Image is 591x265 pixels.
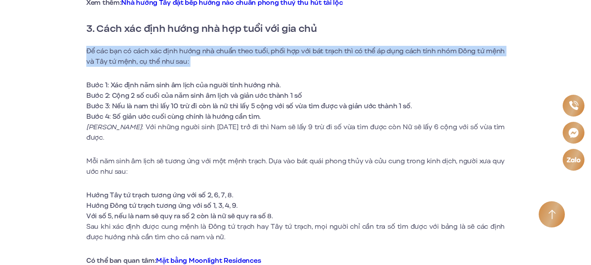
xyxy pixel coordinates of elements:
[548,210,556,220] img: Arrow icon
[86,122,505,143] p: : Với những người sinh [DATE] trở đi thì Nam sẽ lấy 9 trừ đi số vừa tìm được còn Nữ sẽ lấy 6 cộng...
[86,101,505,111] li: Bước 3: Nếu là nam thì lấy 10 trừ đi còn là nữ thì lấy 5 cộng với số vừa tìm được và giản ước thà...
[86,21,317,36] strong: 3. Cách xác định hướng nhà hợp tuổi với gia chủ
[86,122,142,132] em: [PERSON_NAME]
[86,156,505,177] p: Mỗi năm sinh âm lịch sẽ tương ứng với một mệnh trạch. Dựa vào bát quái phong thủy và cửu cung tro...
[86,90,505,101] li: Bước 2: Cộng 2 số cuối của năm sinh âm lịch và giản ước thành 1 số
[568,100,579,111] img: Phone icon
[86,111,505,122] li: Bước 4: Số giản ước cuối cùng chính là hướng cần tìm.
[86,190,505,200] li: Hướng Tây tứ trạch tương ứng với số 2, 6, 7, 8.
[86,46,505,67] p: Để các bạn có cách xác định hướng nhà chuẩn theo tuổi, phối hợp với bát trạch thì có thể áp dụng ...
[86,211,505,221] li: Với số 5, nếu là nam sẽ quy ra số 2 còn là nữ sẽ quy ra số 8.
[566,155,581,164] img: Zalo icon
[86,200,505,211] li: Hướng Đông tứ trạch tương ứng với số 1, 3, 4, 9.
[86,80,505,90] li: Bước 1: Xác định năm sinh âm lịch của người tính hướng nhà.
[567,126,580,139] img: Messenger icon
[86,221,505,242] p: Sau khi xác định được cung mệnh là Đông tứ trạch hay Tây tứ trạch, mọi người chỉ cần tra số tìm đ...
